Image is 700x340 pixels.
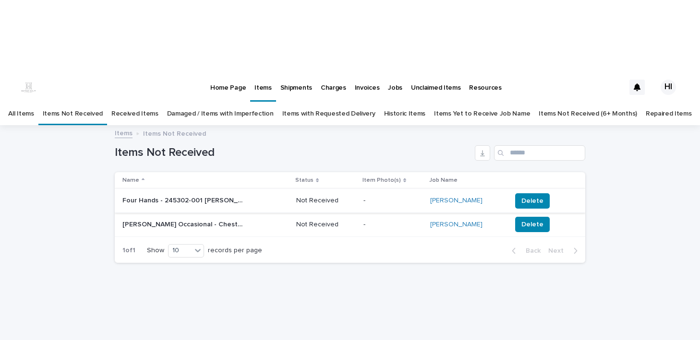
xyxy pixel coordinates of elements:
a: Charges [316,72,350,102]
p: Invoices [355,72,380,92]
input: Search [494,145,585,161]
p: Home Page [210,72,246,92]
span: Back [520,247,541,254]
button: Next [544,246,585,255]
span: Delete [521,220,543,229]
p: 1 of 1 [115,239,143,262]
button: Back [504,246,544,255]
p: - [363,197,422,205]
a: Invoices [350,72,384,102]
p: Sherrill Occasional - Chest Of Drawers 960-028 | 71957 [122,219,244,229]
p: Four Hands - 245302-001 Truman desk chair | 66915 [122,195,244,205]
a: Items [115,127,133,138]
p: Name [122,175,139,186]
span: Delete [521,196,543,206]
a: Items [250,72,276,100]
span: Next [548,247,569,254]
p: Not Received [296,221,356,229]
a: Repaired Items [646,103,692,125]
button: Delete [515,193,550,209]
p: Status [295,175,314,186]
p: Item Photo(s) [362,175,401,186]
a: Items Not Received (6+ Months) [539,103,637,125]
h1: Items Not Received [115,146,471,160]
a: Items with Requested Delivery [282,103,375,125]
tr: [PERSON_NAME] Occasional - Chest Of Drawers 960-028 | 71957[PERSON_NAME] Occasional - Chest Of Dr... [115,212,585,236]
div: 10 [169,246,192,256]
a: [PERSON_NAME] [430,221,483,229]
p: - [363,221,422,229]
p: records per page [208,246,262,255]
a: [PERSON_NAME] [430,197,483,205]
p: Not Received [296,197,356,205]
a: Items Not Received [43,103,103,125]
a: All Items [8,103,34,125]
p: Resources [469,72,501,92]
a: Home Page [206,72,250,102]
a: Items Yet to Receive Job Name [434,103,530,125]
a: Received Items [111,103,158,125]
p: Show [147,246,164,255]
a: Resources [465,72,506,102]
img: DOhehw9PlZYs20gGqptV2a7dJTkBNKCZX0ni2BUML0I [19,78,38,97]
div: HI [661,80,676,95]
tr: Four Hands - 245302-001 [PERSON_NAME] desk chair | 66915Four Hands - 245302-001 [PERSON_NAME] des... [115,189,585,213]
a: Historic Items [384,103,426,125]
a: Damaged / Items with Imperfection [167,103,274,125]
p: Items Not Received [143,128,206,138]
p: Items [254,72,271,92]
a: Jobs [384,72,407,102]
p: Charges [321,72,346,92]
p: Unclaimed Items [411,72,460,92]
p: Job Name [429,175,458,186]
button: Delete [515,217,550,232]
a: Unclaimed Items [407,72,465,102]
p: Jobs [388,72,402,92]
a: Shipments [276,72,316,102]
p: Shipments [280,72,312,92]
